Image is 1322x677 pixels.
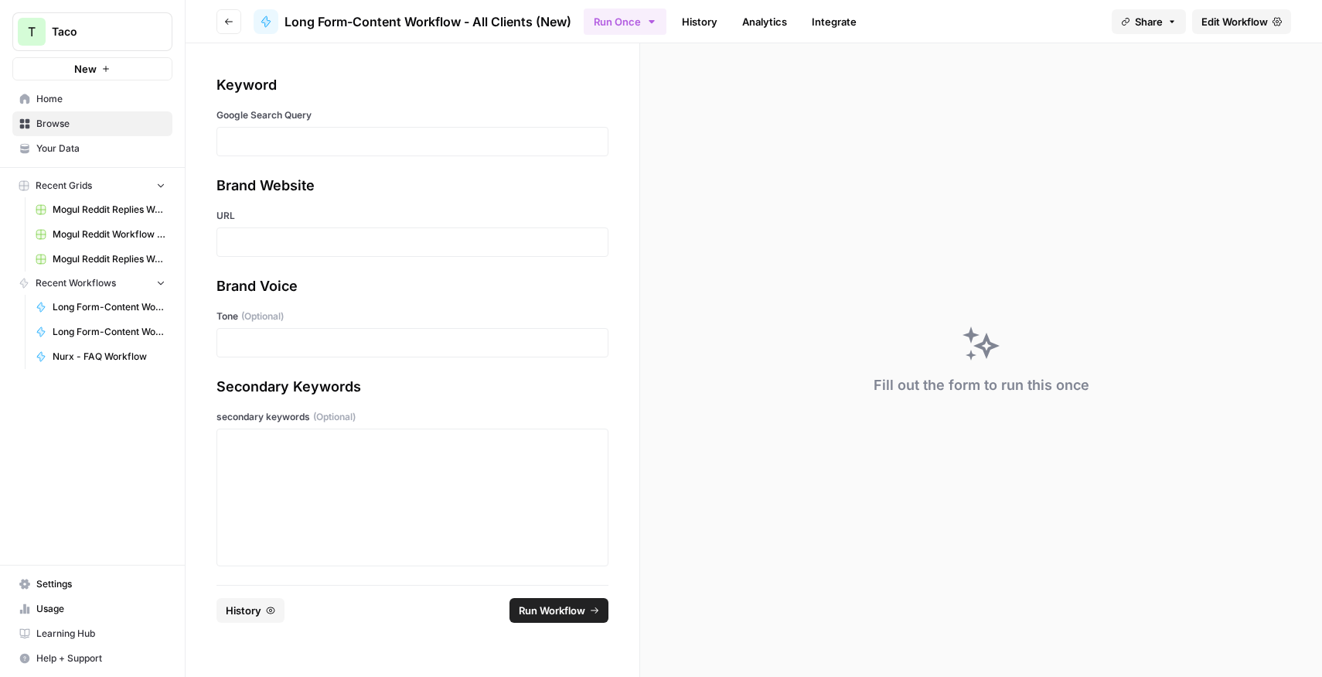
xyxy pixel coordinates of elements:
[29,295,172,320] a: Long Form-Content Workflow - B2B Clients
[36,627,165,641] span: Learning Hub
[29,344,172,369] a: Nurx - FAQ Workflow
[12,272,172,295] button: Recent Workflows
[36,276,116,290] span: Recent Workflows
[12,597,172,621] a: Usage
[313,410,356,424] span: (Optional)
[216,108,608,122] label: Google Search Query
[12,621,172,646] a: Learning Hub
[53,300,165,314] span: Long Form-Content Workflow - B2B Clients
[12,572,172,597] a: Settings
[216,410,608,424] label: secondary keywords
[733,9,796,34] a: Analytics
[53,325,165,339] span: Long Form-Content Workflow - AI Clients (New)
[36,651,165,665] span: Help + Support
[29,247,172,272] a: Mogul Reddit Replies Workflow Grid (1)
[53,227,165,241] span: Mogul Reddit Workflow Grid (1)
[53,252,165,266] span: Mogul Reddit Replies Workflow Grid (1)
[12,57,172,80] button: New
[216,175,608,197] div: Brand Website
[1135,14,1163,29] span: Share
[53,350,165,364] span: Nurx - FAQ Workflow
[29,320,172,344] a: Long Form-Content Workflow - AI Clients (New)
[509,598,608,623] button: Run Workflow
[584,9,666,35] button: Run Once
[36,179,92,193] span: Recent Grids
[12,646,172,671] button: Help + Support
[36,142,165,156] span: Your Data
[28,22,36,41] span: T
[29,222,172,247] a: Mogul Reddit Workflow Grid (1)
[52,24,145,39] span: Taco
[241,309,284,323] span: (Optional)
[29,197,172,222] a: Mogul Reddit Replies Workflow Grid
[216,376,608,398] div: Secondary Keywords
[36,577,165,591] span: Settings
[216,209,608,223] label: URL
[226,603,261,618] span: History
[802,9,866,34] a: Integrate
[216,598,285,623] button: History
[53,203,165,217] span: Mogul Reddit Replies Workflow Grid
[12,136,172,161] a: Your Data
[36,92,165,106] span: Home
[1201,14,1268,29] span: Edit Workflow
[12,174,172,197] button: Recent Grids
[216,309,608,323] label: Tone
[74,61,97,77] span: New
[12,12,172,51] button: Workspace: Taco
[216,74,608,96] div: Keyword
[36,117,165,131] span: Browse
[254,9,571,34] a: Long Form-Content Workflow - All Clients (New)
[216,275,608,297] div: Brand Voice
[673,9,727,34] a: History
[519,603,585,618] span: Run Workflow
[1192,9,1291,34] a: Edit Workflow
[285,12,571,31] span: Long Form-Content Workflow - All Clients (New)
[12,111,172,136] a: Browse
[36,602,165,616] span: Usage
[874,374,1089,396] div: Fill out the form to run this once
[12,87,172,111] a: Home
[1112,9,1186,34] button: Share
